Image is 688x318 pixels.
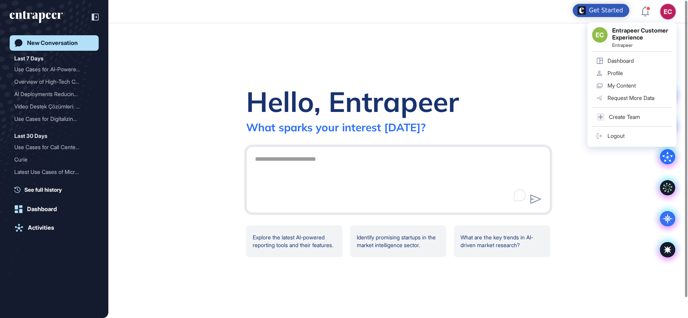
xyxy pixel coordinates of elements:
[454,225,550,257] div: What are the key trends in AI-driven market research?
[246,84,459,119] div: Hello, Entrapeer
[589,7,623,14] div: Get Started
[14,141,88,153] div: Use Cases for Call Center...
[14,153,88,166] div: Curie
[14,178,94,191] div: Investment History and Investor Information for Wemolo GmbH
[10,11,63,23] div: entrapeer-logo
[14,88,94,100] div: AI Deployments Reducing Call Center Agent Response Time and Achieving Cost Savings
[10,220,99,235] a: Activities
[14,54,43,63] div: Last 7 Days
[14,63,94,76] div: Use Cases for AI-Powered Reporting Tools Accessing SAP Data Externally
[14,76,94,88] div: Overview of High-Tech Companies and Start-Ups in Lower Saxony, Germany, and Existing Automotive I...
[660,4,676,19] button: EC
[14,166,88,178] div: Latest Use Cases of Micro...
[10,201,99,217] a: Dashboard
[14,166,94,178] div: Latest Use Cases of Microservices Architecture in Fintech Companies
[250,151,546,206] textarea: To enrich screen reader interactions, please activate Accessibility in Grammarly extension settings
[24,186,62,194] span: See full history
[14,141,94,153] div: Use Cases for Call Center Operations Outsourcing Partners and Customer Service Strategy of AT&T
[14,76,88,88] div: Overview of High-Tech Com...
[246,225,342,257] div: Explore the latest AI-powered reporting tools and their features.
[10,35,99,51] a: New Conversation
[27,40,78,46] div: New Conversation
[14,186,99,194] a: See full history
[14,113,88,125] div: Use Cases for Digitalizin...
[27,206,57,213] div: Dashboard
[246,120,426,134] div: What sparks your interest [DATE]?
[350,225,447,257] div: Identify promising startups in the market intelligence sector.
[14,113,94,125] div: Use Cases for Digitalizing Poster Relevance and Condition Checks in Turkish Bank Branches
[14,178,88,191] div: Investment History and In...
[28,224,54,231] div: Activities
[577,6,586,15] img: launcher-image-alternative-text
[573,4,629,17] div: Open Get Started checklist
[14,100,88,113] div: Video Destek Çözümleri: O...
[14,100,94,113] div: Video Destek Çözümleri: On-Premise Çalışan ve Sigorta Sektörüne Yönelik Kullanım Senaryoları
[14,153,94,166] div: Curie
[14,63,88,76] div: Use Cases for AI-Powered ...
[14,131,47,141] div: Last 30 Days
[14,88,88,100] div: AI Deployments Reducing C...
